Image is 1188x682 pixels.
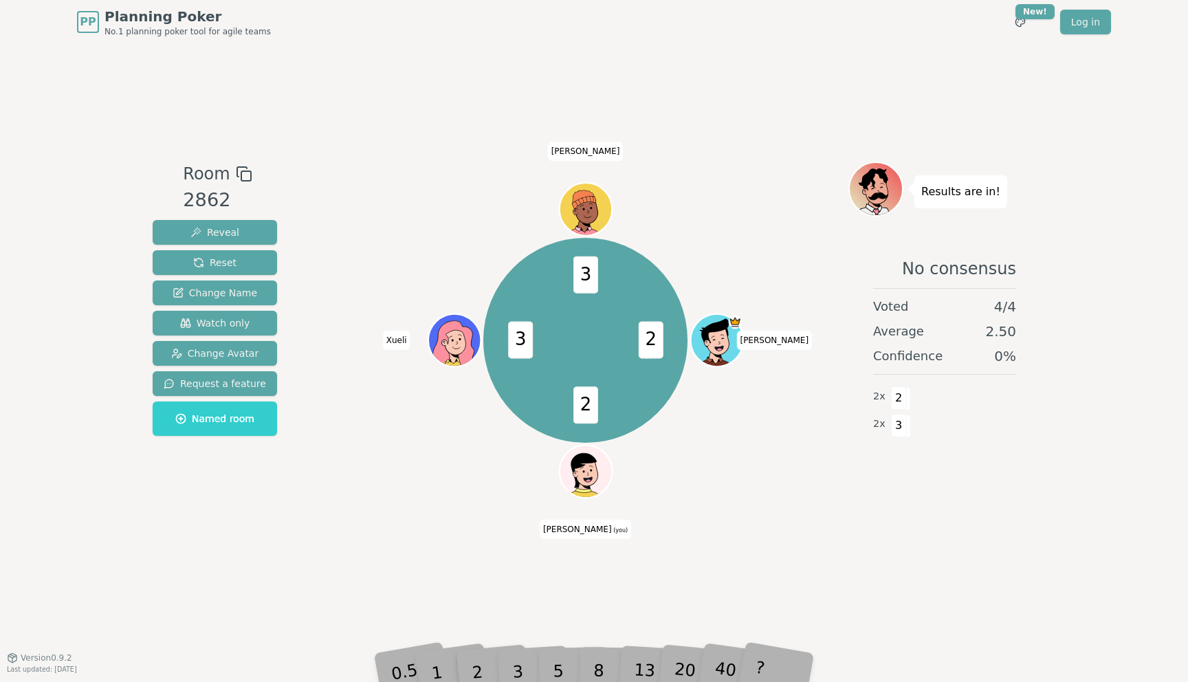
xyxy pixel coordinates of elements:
[193,256,236,269] span: Reset
[573,387,598,424] span: 2
[153,250,277,275] button: Reset
[7,665,77,673] span: Last updated: [DATE]
[180,316,250,330] span: Watch only
[891,414,907,437] span: 3
[508,322,533,359] span: 3
[80,14,96,30] span: PP
[1008,10,1033,34] button: New!
[873,322,924,341] span: Average
[573,256,598,294] span: 3
[21,652,72,663] span: Version 0.9.2
[190,225,239,239] span: Reveal
[994,346,1016,366] span: 0 %
[873,297,909,316] span: Voted
[985,322,1016,341] span: 2.50
[104,7,271,26] span: Planning Poker
[153,371,277,396] button: Request a feature
[540,520,631,539] span: Click to change your name
[153,401,277,436] button: Named room
[164,377,266,390] span: Request a feature
[728,316,741,329] span: Alex is the host
[612,527,628,533] span: (you)
[638,322,663,359] span: 2
[902,258,1016,280] span: No consensus
[183,186,252,214] div: 2862
[994,297,1016,316] span: 4 / 4
[173,286,257,300] span: Change Name
[873,389,885,404] span: 2 x
[77,7,271,37] a: PPPlanning PokerNo.1 planning poker tool for agile teams
[7,652,72,663] button: Version0.9.2
[736,331,812,350] span: Click to change your name
[561,447,610,496] button: Click to change your avatar
[891,386,907,410] span: 2
[153,311,277,335] button: Watch only
[183,162,230,186] span: Room
[153,341,277,366] button: Change Avatar
[1015,4,1055,19] div: New!
[153,280,277,305] button: Change Name
[1060,10,1111,34] a: Log in
[171,346,259,360] span: Change Avatar
[548,142,624,161] span: Click to change your name
[153,220,277,245] button: Reveal
[175,412,254,426] span: Named room
[383,331,410,350] span: Click to change your name
[104,26,271,37] span: No.1 planning poker tool for agile teams
[921,182,1000,201] p: Results are in!
[873,346,943,366] span: Confidence
[873,417,885,432] span: 2 x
